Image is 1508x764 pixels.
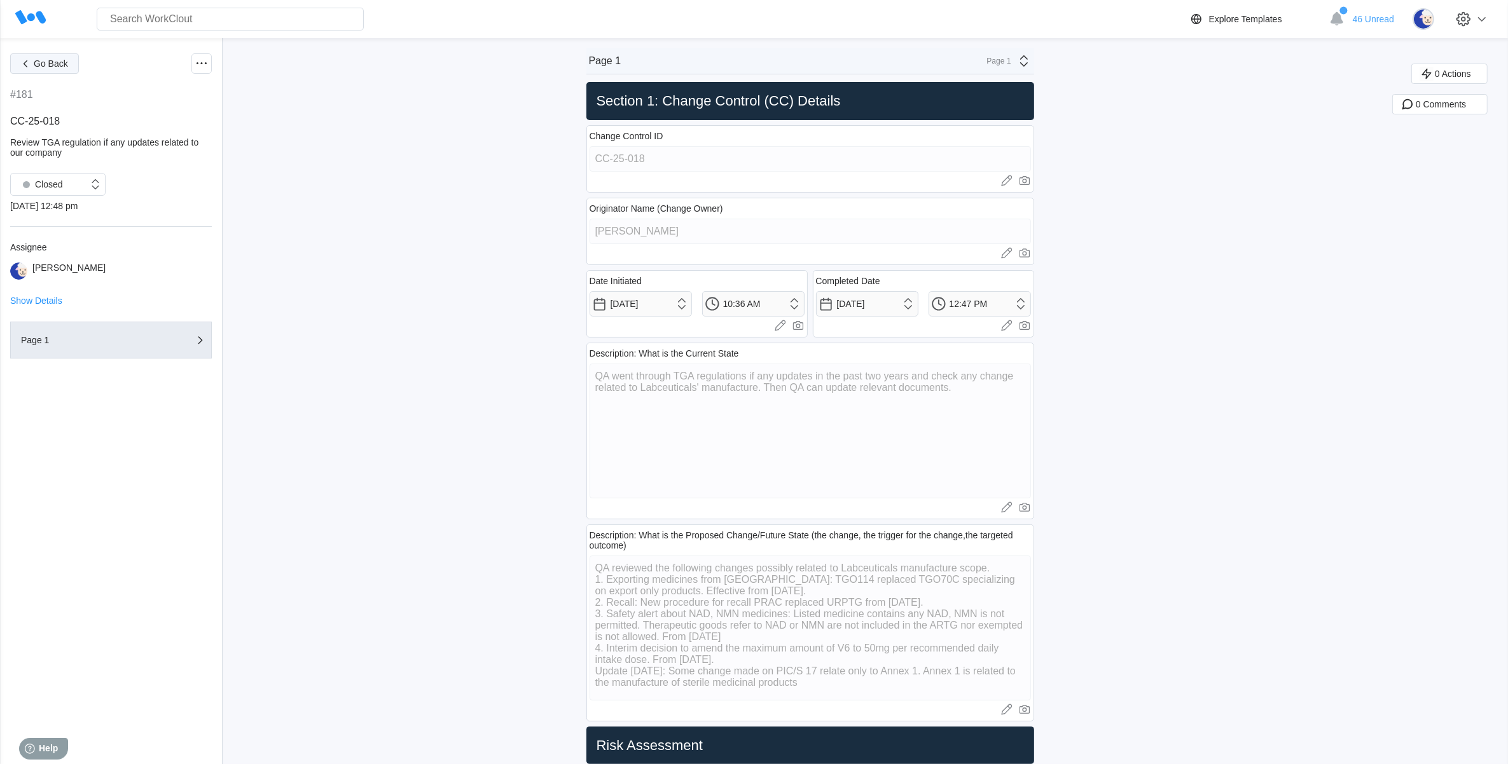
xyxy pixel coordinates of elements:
[816,276,880,286] div: Completed Date
[590,203,723,214] div: Originator Name (Change Owner)
[590,219,1031,244] input: Type here...
[1209,14,1282,24] div: Explore Templates
[17,175,63,193] div: Closed
[590,276,642,286] div: Date Initiated
[590,556,1031,700] textarea: QA reviewed the following changes possibly related to Labceuticals manufacture scope. 1. Exportin...
[590,146,1031,172] input: Type here...
[816,291,918,317] input: Select a date
[929,291,1031,317] input: Select a time
[34,59,68,68] span: Go Back
[10,201,212,211] div: [DATE] 12:48 pm
[590,348,739,358] div: Description: What is the Current State
[590,291,692,317] input: Select a date
[1413,8,1434,30] img: sheep.png
[1435,69,1471,78] span: 0 Actions
[10,53,79,74] button: Go Back
[591,92,1029,110] h2: Section 1: Change Control (CC) Details
[10,89,33,100] div: #181
[1189,11,1323,27] a: Explore Templates
[591,737,1029,754] h2: Risk Assessment
[590,364,1031,498] textarea: QA went through TGA regulations if any updates in the past two years and check any change related...
[590,131,663,141] div: Change Control ID
[1392,94,1488,114] button: 0 Comments
[97,8,364,31] input: Search WorkClout
[32,263,106,280] div: [PERSON_NAME]
[10,263,27,280] img: sheep.png
[21,336,148,344] div: Page 1
[979,57,1011,65] div: Page 1
[589,55,621,67] div: Page 1
[10,242,212,252] div: Assignee
[702,291,805,317] input: Select a time
[590,530,1031,550] div: Description: What is the Proposed Change/Future State (the change, the trigger for the change,the...
[1353,14,1394,24] span: 46 Unread
[10,296,62,305] button: Show Details
[10,322,212,358] button: Page 1
[1411,64,1488,84] button: 0 Actions
[10,116,60,126] span: CC-25-018
[10,137,212,158] div: Review TGA regulation if any updates related to our company
[1416,100,1466,109] span: 0 Comments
